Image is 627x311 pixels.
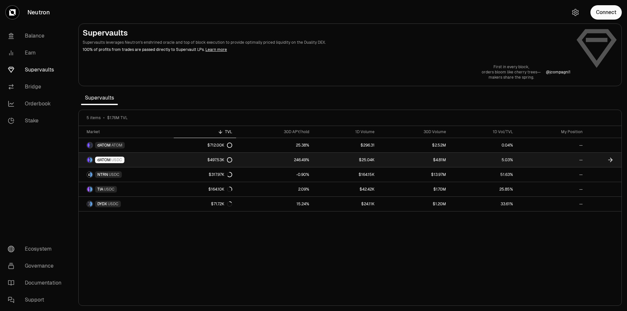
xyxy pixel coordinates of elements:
div: TVL [178,129,232,134]
span: USDC [109,172,120,177]
a: TIA LogoUSDC LogoTIAUSDC [79,182,174,196]
img: ATOM Logo [90,143,92,148]
a: -- [517,197,587,211]
a: -- [517,167,587,182]
a: $497.53K [174,153,236,167]
a: Documentation [3,274,71,291]
div: My Position [521,129,583,134]
img: DYDX Logo [87,201,89,207]
a: -- [517,153,587,167]
span: 5 items [87,115,101,120]
a: $164.15K [313,167,378,182]
a: $296.31 [313,138,378,152]
p: First in every block, [482,64,541,70]
img: USDC Logo [90,157,92,163]
div: 30D Volume [382,129,446,134]
span: dATOM [97,143,111,148]
p: orders bloom like cherry trees— [482,70,541,75]
h2: Supervaults [83,28,571,38]
img: dATOM Logo [87,143,89,148]
p: Supervaults leverages Neutron's enshrined oracle and top of block execution to provide optimally ... [83,39,571,45]
img: USDC Logo [90,172,92,177]
a: First in every block,orders bloom like cherry trees—makers share the spring. [482,64,541,80]
a: $2.52M [378,138,450,152]
a: Supervaults [3,61,71,78]
a: 0.04% [450,138,517,152]
a: $1.70M [378,182,450,196]
a: $712.00K [174,138,236,152]
a: -- [517,182,587,196]
a: Balance [3,27,71,44]
div: $712.00K [207,143,232,148]
a: 2.09% [236,182,313,196]
a: 5.03% [450,153,517,167]
p: makers share the spring. [482,75,541,80]
img: USDC Logo [90,201,92,207]
a: Governance [3,257,71,274]
a: 51.63% [450,167,517,182]
a: $13.97M [378,167,450,182]
a: Bridge [3,78,71,95]
a: -0.90% [236,167,313,182]
a: Earn [3,44,71,61]
a: $1.20M [378,197,450,211]
a: @jcompagni1 [546,70,571,75]
span: USDC [104,187,115,192]
span: DYDX [97,201,107,207]
a: 246.49% [236,153,313,167]
span: dATOM [97,157,111,163]
a: Orderbook [3,95,71,112]
span: USDC [108,201,119,207]
a: NTRN LogoUSDC LogoNTRNUSDC [79,167,174,182]
span: TIA [97,187,103,192]
img: USDC Logo [90,187,92,192]
a: Learn more [205,47,227,52]
p: 100% of profits from trades are passed directly to Supervault LPs. [83,47,571,53]
span: Supervaults [81,91,118,104]
span: NTRN [97,172,108,177]
a: $24.11K [313,197,378,211]
button: Connect [590,5,622,20]
a: 33.61% [450,197,517,211]
a: -- [517,138,587,152]
p: @ jcompagni1 [546,70,571,75]
a: 25.85% [450,182,517,196]
span: ATOM [111,143,122,148]
a: $164.10K [174,182,236,196]
a: dATOM LogoUSDC LogodATOMUSDC [79,153,174,167]
div: $317.97K [209,172,232,177]
a: 15.24% [236,197,313,211]
a: $4.81M [378,153,450,167]
span: USDC [111,157,122,163]
a: $42.42K [313,182,378,196]
a: DYDX LogoUSDC LogoDYDXUSDC [79,197,174,211]
a: $317.97K [174,167,236,182]
div: $497.53K [207,157,232,163]
a: Ecosystem [3,241,71,257]
a: Support [3,291,71,308]
a: $25.04K [313,153,378,167]
div: $164.10K [208,187,232,192]
div: 30D APY/hold [240,129,309,134]
img: dATOM Logo [87,157,89,163]
div: 1D Volume [317,129,375,134]
a: Stake [3,112,71,129]
img: NTRN Logo [87,172,89,177]
span: $1.76M TVL [107,115,128,120]
div: Market [87,129,170,134]
img: TIA Logo [87,187,89,192]
div: $71.72K [211,201,232,207]
a: 25.38% [236,138,313,152]
a: $71.72K [174,197,236,211]
a: dATOM LogoATOM LogodATOMATOM [79,138,174,152]
div: 1D Vol/TVL [454,129,513,134]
